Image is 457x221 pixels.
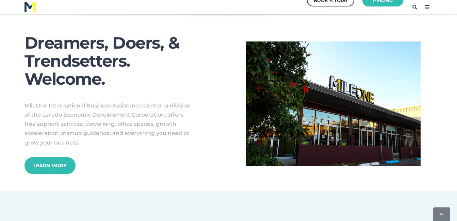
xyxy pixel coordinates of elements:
img: M1 Logo - Blue Letters - for Light Backgrounds-2 [25,2,35,12]
a: Learn More [25,157,76,174]
span: MileOne International Business Assistance Center, a division of the Laredo Economic Development C... [25,102,191,146]
img: Canva Design DAFZb0Spo9U [246,41,421,166]
h1: Dreamers, Doers, & Trendsetters. Welcome. [25,34,212,88]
